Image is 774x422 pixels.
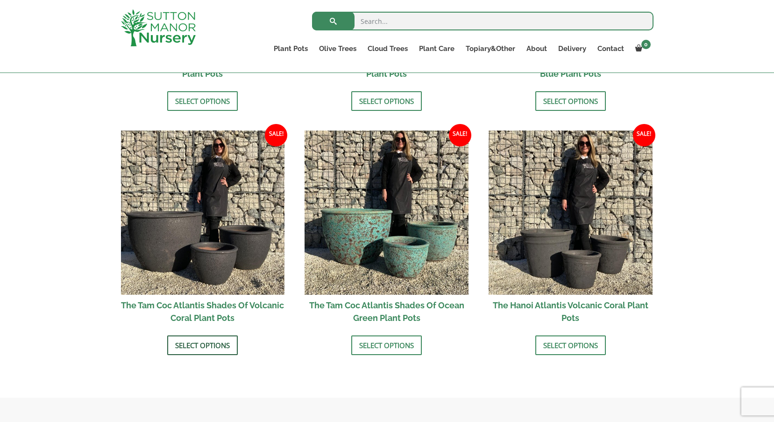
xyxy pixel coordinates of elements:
a: Select options for “The Tam Coc Atlantis Shades Of White Plant Pots” [167,91,238,111]
a: Select options for “The Tam Coc Atlantis Shades Of Ocean Green Plant Pots” [351,335,422,355]
img: logo [121,9,196,46]
h2: The Tam Coc Atlantis Shades Of Volcanic Coral Plant Pots [121,295,285,328]
a: Sale! The Tam Coc Atlantis Shades Of Ocean Green Plant Pots [305,131,469,328]
a: Plant Pots [268,42,313,55]
h2: The Hanoi Atlantis Volcanic Coral Plant Pots [489,295,653,328]
a: Select options for “The Tam Coc Atlantis Shades Of Grey Plant Pots” [351,91,422,111]
a: Topiary&Other [460,42,521,55]
img: The Tam Coc Atlantis Shades Of Ocean Green Plant Pots [305,131,469,295]
a: 0 [630,42,653,55]
img: The Tam Coc Atlantis Shades Of Volcanic Coral Plant Pots [121,131,285,295]
span: 0 [641,40,651,49]
h2: The Tam Coc Atlantis Shades Of Ocean Green Plant Pots [305,295,469,328]
a: Select options for “The Hanoi Atlantis Volcanic Coral Plant Pots” [535,335,606,355]
span: Sale! [633,124,655,146]
span: Sale! [449,124,471,146]
img: The Hanoi Atlantis Volcanic Coral Plant Pots [489,131,653,295]
a: Sale! The Tam Coc Atlantis Shades Of Volcanic Coral Plant Pots [121,131,285,328]
a: Sale! The Hanoi Atlantis Volcanic Coral Plant Pots [489,131,653,328]
a: Delivery [553,42,592,55]
a: Cloud Trees [362,42,413,55]
a: Select options for “The Tam Coc Atlantis Shades Of Volcanic Coral Plant Pots” [167,335,238,355]
a: About [521,42,553,55]
a: Plant Care [413,42,460,55]
input: Search... [312,12,653,30]
span: Sale! [265,124,287,146]
a: Olive Trees [313,42,362,55]
a: Select options for “The Tam Coc Atlantis Shades Of Ocean Blue Plant Pots” [535,91,606,111]
a: Contact [592,42,630,55]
